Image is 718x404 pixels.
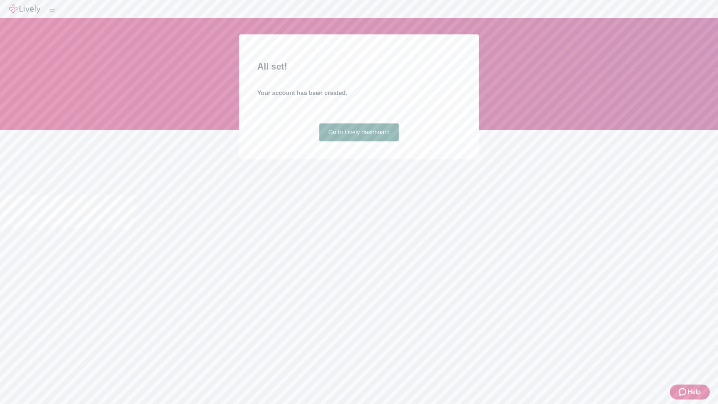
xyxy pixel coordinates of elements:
[257,60,461,73] h2: All set!
[49,9,55,12] button: Log out
[688,388,701,397] span: Help
[9,4,40,13] img: Lively
[670,385,710,400] button: Zendesk support iconHelp
[679,388,688,397] svg: Zendesk support icon
[319,123,399,141] a: Go to Lively dashboard
[257,89,461,98] h4: Your account has been created.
